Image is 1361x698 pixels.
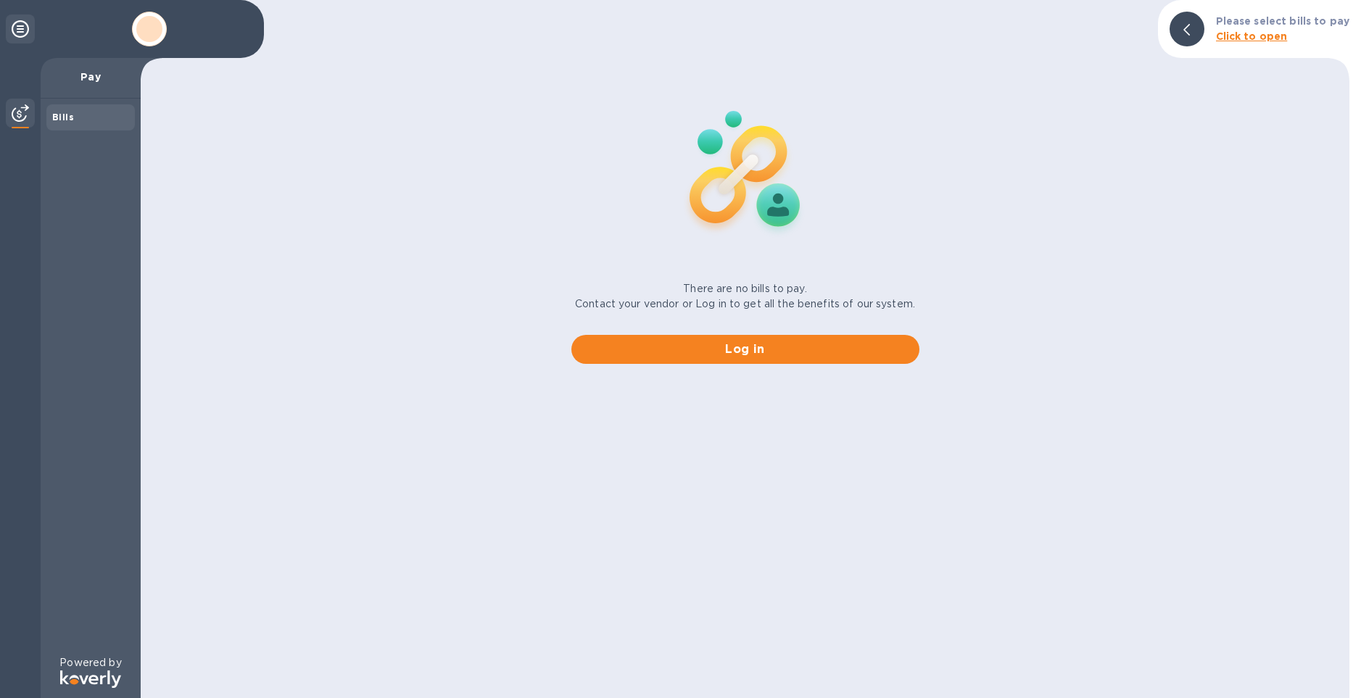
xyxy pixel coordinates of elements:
[52,112,74,122] b: Bills
[1216,30,1288,42] b: Click to open
[60,670,121,688] img: Logo
[52,70,129,84] p: Pay
[571,335,919,364] button: Log in
[583,341,908,358] span: Log in
[59,655,121,670] p: Powered by
[575,281,915,312] p: There are no bills to pay. Contact your vendor or Log in to get all the benefits of our system.
[1216,15,1349,27] b: Please select bills to pay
